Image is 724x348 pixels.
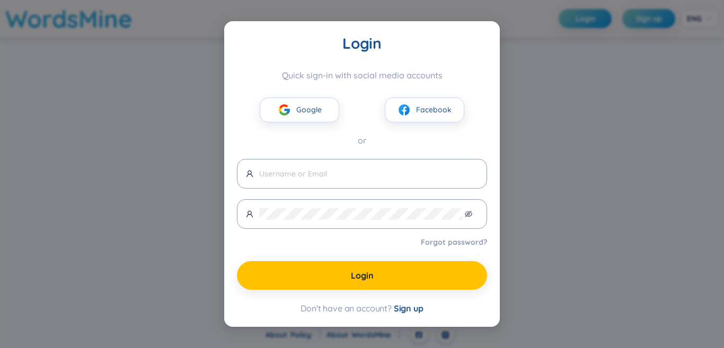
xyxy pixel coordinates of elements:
[237,302,487,314] div: Don't have an account?
[394,303,423,314] span: Sign up
[237,261,487,290] button: Login
[278,103,291,117] img: google
[416,104,452,115] span: Facebook
[296,104,322,115] span: Google
[259,168,478,180] input: Username or Email
[237,34,487,53] div: Login
[351,270,374,281] span: Login
[237,70,487,81] div: Quick sign-in with social media accounts
[237,134,487,147] div: or
[385,97,464,122] button: facebookFacebook
[246,210,253,218] span: user
[421,237,487,247] a: Forgot password?
[246,170,253,177] span: user
[260,97,339,122] button: googleGoogle
[465,210,472,218] span: eye-invisible
[398,103,411,117] img: facebook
